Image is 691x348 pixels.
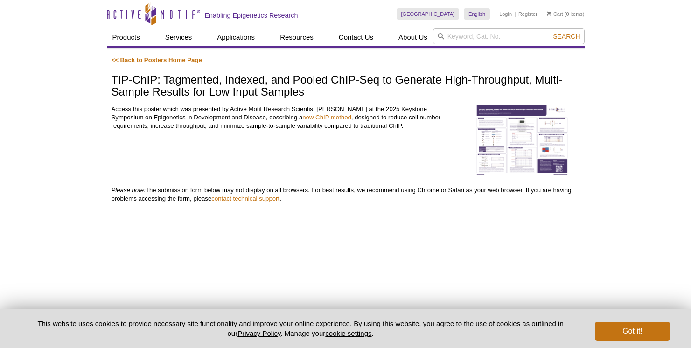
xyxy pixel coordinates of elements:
[518,11,537,17] a: Register
[393,28,433,46] a: About Us
[547,8,585,20] li: (0 items)
[112,74,580,99] h1: TIP-ChIP: Tagmented, Indexed, and Pooled ChIP-Seq to Generate High-Throughput, Multi-Sample Resul...
[553,33,580,40] span: Search
[274,28,319,46] a: Resources
[302,114,351,121] a: new ChIP method
[397,8,460,20] a: [GEOGRAPHIC_DATA]
[464,8,490,20] a: English
[211,28,260,46] a: Applications
[112,56,202,63] a: << Back to Posters Home Page
[112,105,458,130] p: Access this poster which was presented by Active Motif Research Scientist [PERSON_NAME] at the 20...
[160,28,198,46] a: Services
[333,28,379,46] a: Contact Us
[433,28,585,44] input: Keyword, Cat. No.
[595,322,670,341] button: Got it!
[550,32,583,41] button: Search
[547,11,551,16] img: Your Cart
[112,186,580,203] p: The submission form below may not display on all browsers. For best results, we recommend using C...
[515,8,516,20] li: |
[107,28,146,46] a: Products
[237,329,280,337] a: Privacy Policy
[21,319,580,338] p: This website uses cookies to provide necessary site functionality and improve your online experie...
[112,187,146,194] em: Please note:
[325,329,371,337] button: cookie settings
[205,11,298,20] h2: Enabling Epigenetics Research
[499,11,512,17] a: Login
[211,195,279,202] a: contact technical support
[547,11,563,17] a: Cart
[475,105,569,177] img: Download the TIP-ChIP Poster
